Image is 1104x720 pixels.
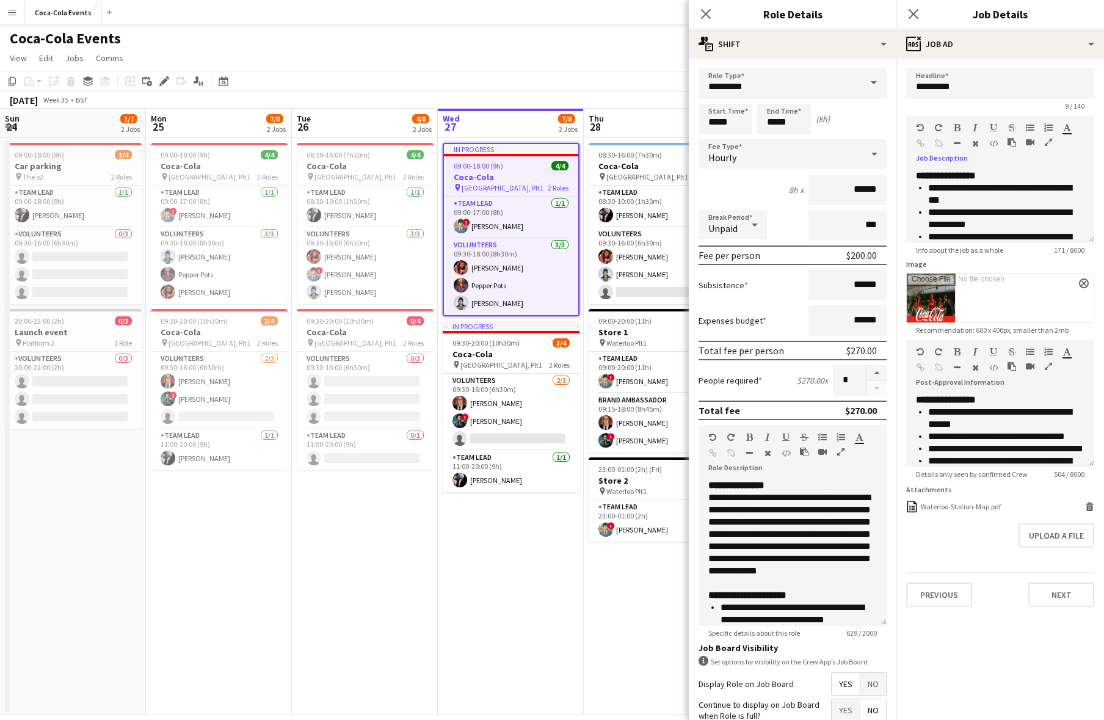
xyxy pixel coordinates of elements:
span: Yes [832,673,860,695]
span: Tue [297,113,311,124]
span: [GEOGRAPHIC_DATA], Plt1 [169,338,250,347]
div: 2 Jobs [121,125,140,134]
span: [GEOGRAPHIC_DATA], Plt1 [460,360,542,369]
label: Expenses budget [699,315,766,326]
h1: Coca-Cola Events [10,29,121,48]
h3: Coca-Cola [151,327,288,338]
span: Hourly [708,151,736,164]
span: 504 / 8000 [1044,470,1094,479]
button: Bold [745,432,754,442]
label: Display Role on Job Board [699,678,794,689]
app-card-role: Team Lead1/108:30-10:00 (1h30m)[PERSON_NAME] [297,186,434,227]
div: Job Ad [896,29,1104,59]
span: ! [463,219,470,226]
span: 09:00-18:00 (9h) [161,150,210,159]
span: ! [170,208,177,215]
button: Next [1028,583,1094,607]
span: Edit [39,53,53,64]
button: Clear Formatting [971,139,979,148]
span: ! [608,374,615,381]
button: HTML Code [782,448,790,458]
span: 08:30-16:00 (7h30m) [598,150,662,159]
button: Fullscreen [837,447,845,457]
h3: Car parking [5,161,142,172]
span: 28 [587,120,604,134]
label: Subsistence [699,280,748,291]
button: Insert video [1026,137,1034,147]
button: HTML Code [989,139,998,148]
div: Fee per person [699,249,760,261]
button: Fullscreen [1044,362,1053,371]
span: 2 Roles [257,338,278,347]
div: In progress [444,144,578,154]
h3: Store 1 [589,327,725,338]
span: 2 Roles [549,360,570,369]
span: 1 Role [114,338,132,347]
button: Strikethrough [1008,347,1016,357]
span: 4/4 [551,161,568,170]
a: Jobs [60,50,89,66]
button: Unordered List [1026,347,1034,357]
app-job-card: 09:30-20:00 (10h30m)3/4Coca-Cola [GEOGRAPHIC_DATA], Plt12 RolesVolunteers2/309:30-16:00 (6h30m)[P... [151,309,288,470]
div: In progress09:00-18:00 (9h)4/4Coca-Cola [GEOGRAPHIC_DATA], Plt12 RolesTeam Lead1/109:00-17:00 (8h... [443,143,579,316]
button: Horizontal Line [745,448,754,458]
h3: Launch event [5,327,142,338]
button: Insert video [818,447,827,457]
span: 3/4 [553,338,570,347]
div: Total fee per person [699,344,784,357]
app-card-role: Volunteers0/309:30-16:00 (6h30m) [297,352,434,429]
span: Waterloo Plt1 [606,338,647,347]
app-job-card: 09:00-18:00 (9h)1/4Car parking The o22 RolesTeam Lead1/109:00-18:00 (9h)[PERSON_NAME]Volunteers0/... [5,143,142,304]
span: 08:30-16:00 (7h30m) [307,150,370,159]
span: 7/8 [266,114,283,123]
button: Text Color [1062,347,1071,357]
span: 0/3 [115,316,132,325]
span: Waterloo Plt1 [606,487,647,496]
button: Horizontal Line [953,363,961,373]
span: No [860,673,886,695]
app-card-role: Volunteers0/309:30-16:00 (6h30m) [5,227,142,304]
button: HTML Code [989,363,998,373]
h3: Coca-Cola [444,172,578,183]
h3: Job Board Visibility [699,642,887,653]
span: 171 / 8000 [1044,245,1094,255]
button: Upload a file [1019,523,1094,548]
button: Unordered List [818,432,827,442]
h3: Job Details [896,6,1104,22]
span: 4/4 [407,150,424,159]
app-job-card: In progress09:30-20:00 (10h30m)3/4Coca-Cola [GEOGRAPHIC_DATA], Plt12 RolesVolunteers2/309:30-16:0... [443,321,579,492]
span: [GEOGRAPHIC_DATA], Plt1 [314,338,396,347]
span: The o2 [23,172,43,181]
button: Italic [763,432,772,442]
app-card-role: Team Lead1/109:00-17:00 (8h)![PERSON_NAME] [444,197,578,238]
span: Specific details about this role [699,628,810,638]
app-job-card: 09:00-20:00 (11h)3/3Store 1 Waterloo Plt12 RolesTeam Lead1/109:00-20:00 (11h)![PERSON_NAME]Brand ... [589,309,725,453]
div: 09:00-18:00 (9h)4/4Coca-Cola [GEOGRAPHIC_DATA], Plt12 RolesTeam Lead1/109:00-17:00 (8h)![PERSON_N... [151,143,288,304]
span: Wed [443,113,460,124]
span: ! [608,522,615,529]
button: Paste as plain text [800,447,808,457]
app-card-role: Volunteers2/309:30-16:00 (6h30m)[PERSON_NAME]![PERSON_NAME] [151,352,288,429]
app-card-role: Brand Ambassador2/209:15-18:00 (8h45m)[PERSON_NAME]![PERSON_NAME] [589,393,725,453]
span: [GEOGRAPHIC_DATA], Plt1 [169,172,250,181]
app-card-role: Volunteers3/309:30-16:00 (6h30m)[PERSON_NAME]![PERSON_NAME][PERSON_NAME] [297,227,434,304]
span: View [10,53,27,64]
span: 3/4 [261,316,278,325]
button: Italic [971,123,979,133]
button: Undo [916,347,924,357]
span: 4/4 [261,150,278,159]
div: 20:00-22:00 (2h)0/3Launch event Platform 21 RoleVolunteers0/320:00-22:00 (2h) [5,309,142,429]
div: 08:30-16:00 (7h30m)4/4Coca-Cola [GEOGRAPHIC_DATA], Plt12 RolesTeam Lead1/108:30-10:00 (1h30m)[PER... [297,143,434,304]
span: Unpaid [708,222,738,235]
span: [GEOGRAPHIC_DATA], Plt1 [462,183,543,192]
button: Text Color [1062,123,1071,133]
span: ! [608,433,615,440]
span: 20:00-22:00 (2h) [15,316,64,325]
span: Thu [589,113,604,124]
span: 25 [149,120,167,134]
span: 7/8 [558,114,575,123]
div: 2 Jobs [267,125,286,134]
span: Recommendation: 600 x 400px, smaller than 2mb [906,325,1078,335]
